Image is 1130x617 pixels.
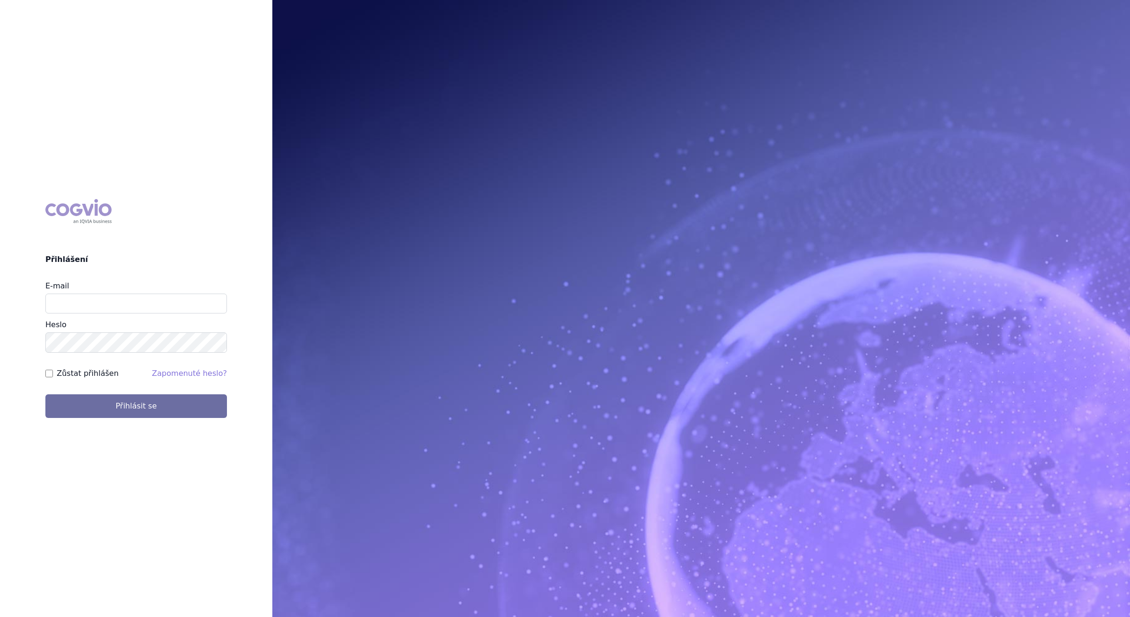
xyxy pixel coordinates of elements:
div: COGVIO [45,199,112,224]
label: Zůstat přihlášen [57,368,119,379]
button: Přihlásit se [45,394,227,418]
label: Heslo [45,320,66,329]
h2: Přihlášení [45,254,227,265]
a: Zapomenuté heslo? [152,369,227,378]
label: E-mail [45,281,69,290]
